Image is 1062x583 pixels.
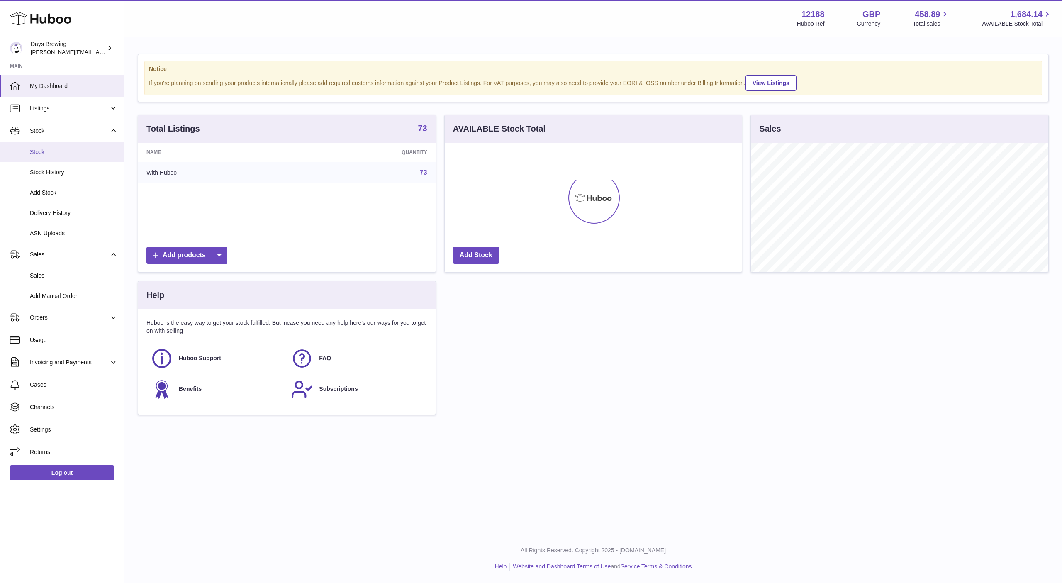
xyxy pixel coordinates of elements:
[291,378,423,400] a: Subscriptions
[295,143,436,162] th: Quantity
[30,209,118,217] span: Delivery History
[149,74,1038,91] div: If you're planning on sending your products internationally please add required customs informati...
[418,124,427,134] a: 73
[30,336,118,344] span: Usage
[31,40,105,56] div: Days Brewing
[30,189,118,197] span: Add Stock
[30,229,118,237] span: ASN Uploads
[30,168,118,176] span: Stock History
[453,123,546,134] h3: AVAILABLE Stock Total
[513,563,611,570] a: Website and Dashboard Terms of Use
[915,9,940,20] span: 458.89
[418,124,427,132] strong: 73
[801,9,825,20] strong: 12188
[151,378,283,400] a: Benefits
[982,20,1052,28] span: AVAILABLE Stock Total
[30,148,118,156] span: Stock
[759,123,781,134] h3: Sales
[30,272,118,280] span: Sales
[138,162,295,183] td: With Huboo
[30,127,109,135] span: Stock
[862,9,880,20] strong: GBP
[1010,9,1043,20] span: 1,684.14
[982,9,1052,28] a: 1,684.14 AVAILABLE Stock Total
[30,381,118,389] span: Cases
[30,314,109,322] span: Orders
[179,385,202,393] span: Benefits
[30,359,109,366] span: Invoicing and Payments
[146,319,427,335] p: Huboo is the easy way to get your stock fulfilled. But incase you need any help here's our ways f...
[146,247,227,264] a: Add products
[146,123,200,134] h3: Total Listings
[291,347,423,370] a: FAQ
[10,42,22,54] img: greg@daysbrewing.com
[179,354,221,362] span: Huboo Support
[131,546,1055,554] p: All Rights Reserved. Copyright 2025 - [DOMAIN_NAME]
[857,20,881,28] div: Currency
[30,82,118,90] span: My Dashboard
[797,20,825,28] div: Huboo Ref
[319,385,358,393] span: Subscriptions
[149,65,1038,73] strong: Notice
[30,448,118,456] span: Returns
[10,465,114,480] a: Log out
[745,75,796,91] a: View Listings
[621,563,692,570] a: Service Terms & Conditions
[453,247,499,264] a: Add Stock
[913,20,950,28] span: Total sales
[151,347,283,370] a: Huboo Support
[913,9,950,28] a: 458.89 Total sales
[30,105,109,112] span: Listings
[30,403,118,411] span: Channels
[138,143,295,162] th: Name
[319,354,331,362] span: FAQ
[146,290,164,301] h3: Help
[30,251,109,259] span: Sales
[30,426,118,434] span: Settings
[30,292,118,300] span: Add Manual Order
[495,563,507,570] a: Help
[510,563,692,571] li: and
[420,169,427,176] a: 73
[31,49,166,55] span: [PERSON_NAME][EMAIL_ADDRESS][DOMAIN_NAME]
